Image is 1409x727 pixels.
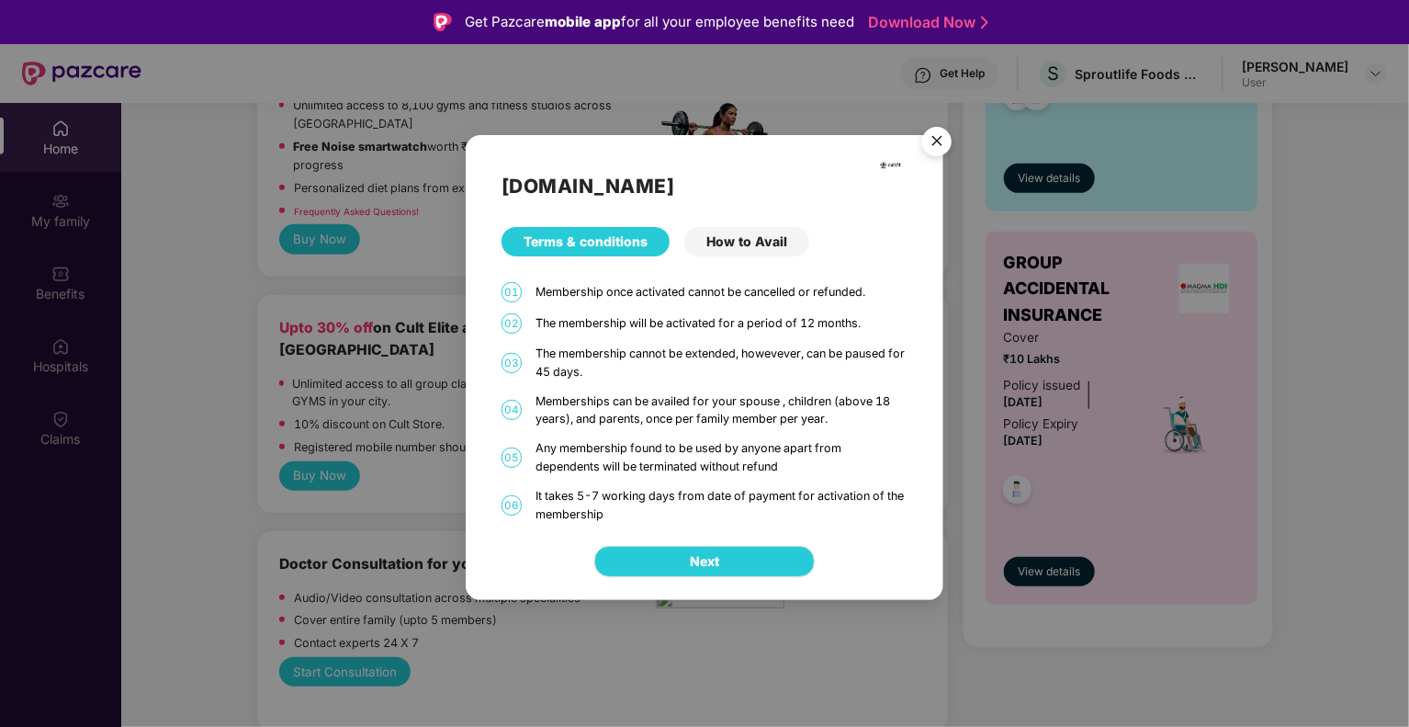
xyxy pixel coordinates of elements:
[594,547,815,578] button: Next
[502,171,907,201] h2: [DOMAIN_NAME]
[535,439,907,476] div: Any membership found to be used by anyone apart from dependents will be terminated without refund
[502,227,670,256] div: Terms & conditions
[690,552,719,573] span: Next
[502,401,522,421] span: 04
[911,119,963,170] img: svg+xml;base64,PHN2ZyB4bWxucz0iaHR0cDovL3d3dy53My5vcmcvMjAwMC9zdmciIHdpZHRoPSI1NiIgaGVpZ2h0PSI1Ni...
[868,13,983,32] a: Download Now
[502,353,522,373] span: 03
[535,314,907,333] div: The membership will be activated for a period of 12 months.
[434,13,452,31] img: Logo
[535,392,907,429] div: Memberships can be availed for your spouse , children (above 18 years), and parents, once per fam...
[502,282,522,302] span: 01
[502,448,522,468] span: 05
[535,487,907,524] div: It takes 5-7 working days from date of payment for activation of the membership
[465,11,854,33] div: Get Pazcare for all your employee benefits need
[502,495,522,516] span: 06
[911,118,961,167] button: Close
[684,227,809,256] div: How to Avail
[502,313,522,334] span: 02
[545,13,621,30] strong: mobile app
[535,283,907,301] div: Membership once activated cannot be cancelled or refunded.
[879,153,902,176] img: cult.png
[535,345,907,381] div: The membership cannot be extended, howevever, can be paused for 45 days.
[981,13,988,32] img: Stroke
